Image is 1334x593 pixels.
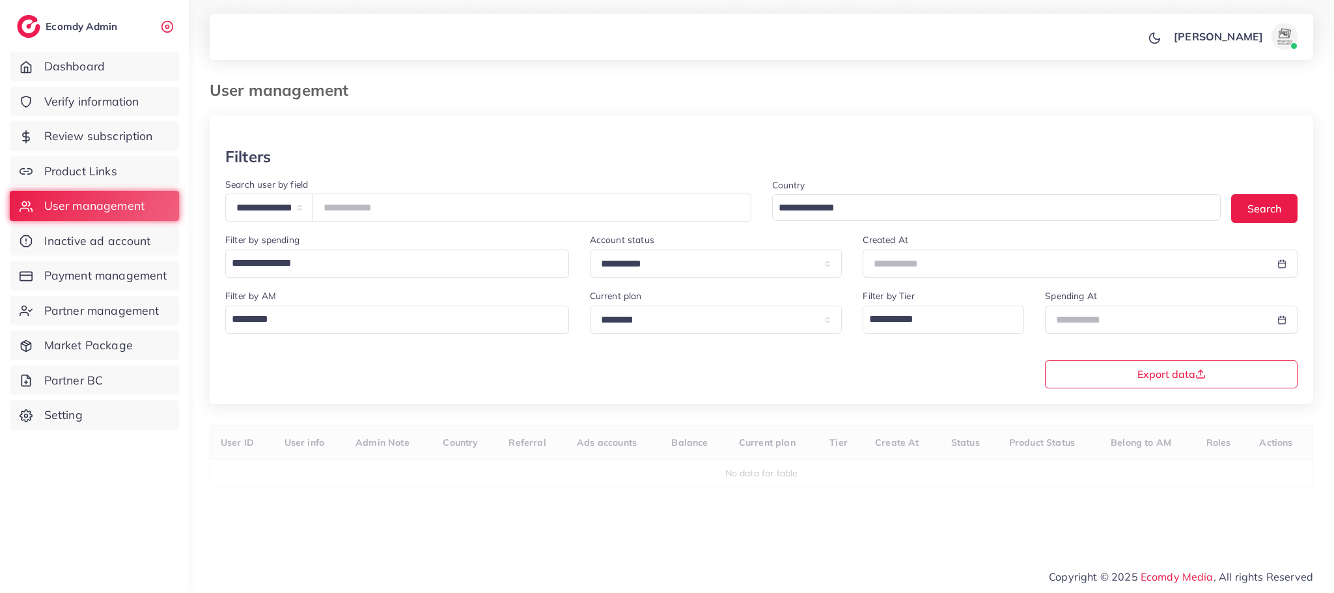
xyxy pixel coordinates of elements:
label: Account status [590,233,654,246]
button: Export data [1045,360,1298,388]
p: [PERSON_NAME] [1174,29,1263,44]
a: Verify information [10,87,179,117]
label: Created At [863,233,908,246]
span: Dashboard [44,58,105,75]
div: Search for option [863,306,1024,334]
a: Product Links [10,156,179,186]
span: Verify information [44,93,139,110]
span: Partner BC [44,372,104,389]
img: logo [17,15,40,38]
a: [PERSON_NAME]avatar [1167,23,1303,50]
a: Dashboard [10,51,179,81]
div: Search for option [225,306,569,334]
span: User management [44,197,145,214]
a: Inactive ad account [10,226,179,256]
a: User management [10,191,179,221]
span: Inactive ad account [44,233,151,250]
a: Review subscription [10,121,179,151]
a: Ecomdy Media [1141,570,1214,583]
label: Search user by field [225,178,308,191]
a: Partner management [10,296,179,326]
input: Search for option [865,308,1007,330]
span: Copyright © 2025 [1049,569,1313,585]
span: Review subscription [44,128,153,145]
input: Search for option [227,252,552,274]
h3: User management [210,81,359,100]
div: Search for option [225,250,569,278]
span: Payment management [44,267,167,284]
button: Search [1231,194,1298,222]
a: Payment management [10,261,179,291]
label: Spending At [1045,289,1097,302]
label: Filter by AM [225,289,276,302]
span: , All rights Reserved [1214,569,1313,585]
div: Search for option [772,194,1221,221]
span: Export data [1137,369,1206,379]
span: Product Links [44,163,117,180]
input: Search for option [774,198,1204,218]
a: logoEcomdy Admin [17,15,120,38]
label: Current plan [590,289,642,302]
input: Search for option [227,308,552,330]
h2: Ecomdy Admin [46,20,120,33]
span: Partner management [44,302,160,319]
a: Partner BC [10,366,179,396]
label: Filter by Tier [863,289,914,302]
span: Market Package [44,337,133,354]
label: Country [772,179,805,192]
img: avatar [1271,23,1298,50]
h3: Filters [225,147,271,166]
span: Setting [44,407,83,424]
a: Setting [10,400,179,430]
label: Filter by spending [225,233,299,246]
a: Market Package [10,330,179,360]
